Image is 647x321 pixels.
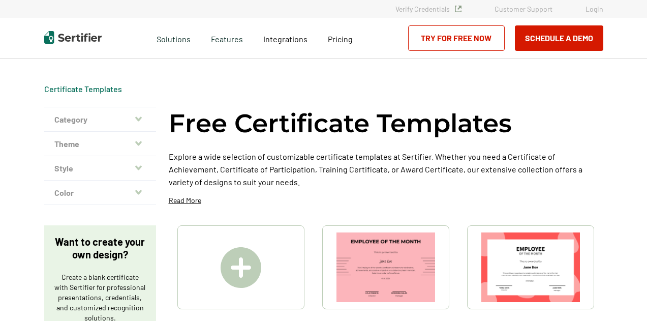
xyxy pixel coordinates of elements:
[44,107,156,132] button: Category
[481,232,580,302] img: Modern & Red Employee of the Month Certificate Template
[328,32,353,44] a: Pricing
[395,5,461,13] a: Verify Credentials
[44,156,156,181] button: Style
[169,150,603,188] p: Explore a wide selection of customizable certificate templates at Sertifier. Whether you need a C...
[408,25,505,51] a: Try for Free Now
[44,84,122,94] div: Breadcrumb
[263,34,307,44] span: Integrations
[44,132,156,156] button: Theme
[455,6,461,12] img: Verified
[586,5,603,13] a: Login
[44,181,156,205] button: Color
[44,31,102,44] img: Sertifier | Digital Credentialing Platform
[328,34,353,44] span: Pricing
[169,195,201,206] p: Read More
[495,5,552,13] a: Customer Support
[211,32,243,44] span: Features
[221,247,261,288] img: Create A Blank Certificate
[157,32,191,44] span: Solutions
[336,232,435,302] img: Simple & Modern Employee of the Month Certificate Template
[44,84,122,94] a: Certificate Templates
[263,32,307,44] a: Integrations
[169,107,512,140] h1: Free Certificate Templates
[54,236,146,261] p: Want to create your own design?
